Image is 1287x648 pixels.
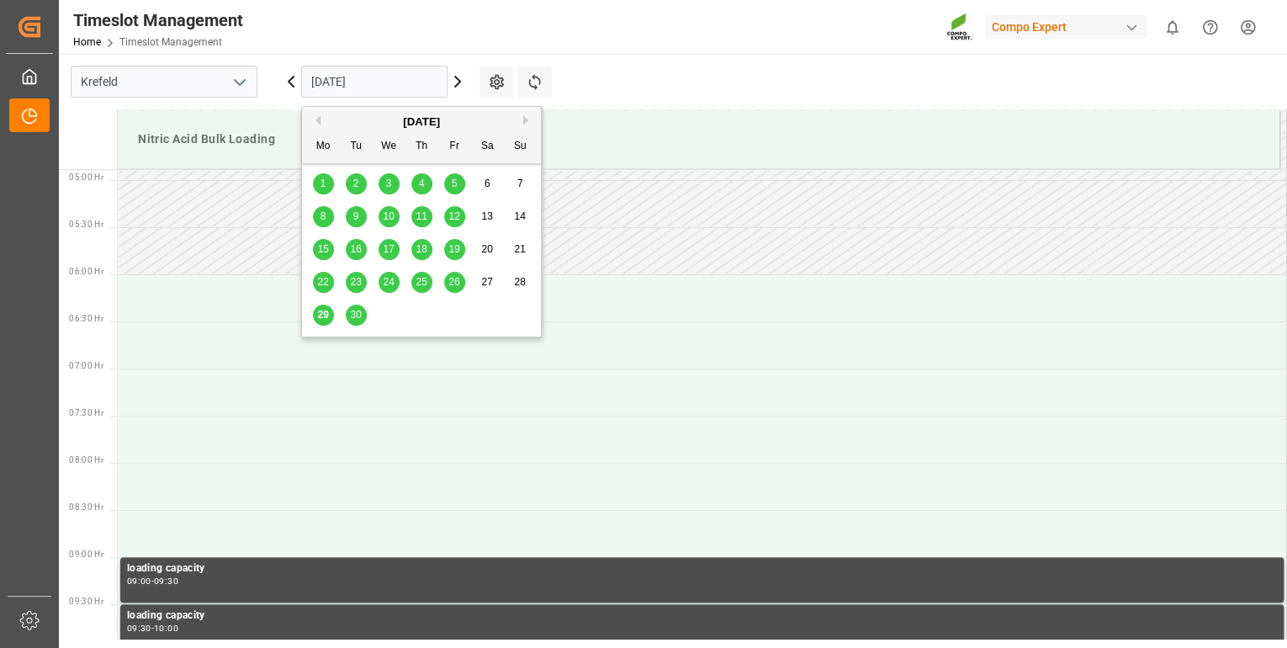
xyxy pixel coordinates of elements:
[514,276,525,288] span: 28
[379,136,400,157] div: We
[346,136,367,157] div: Tu
[411,272,432,293] div: Choose Thursday, September 25th, 2025
[346,173,367,194] div: Choose Tuesday, September 2nd, 2025
[127,577,151,585] div: 09:00
[350,276,361,288] span: 23
[510,136,531,157] div: Su
[514,243,525,255] span: 21
[320,178,326,189] span: 1
[69,502,103,512] span: 08:30 Hr
[383,243,394,255] span: 17
[317,243,328,255] span: 15
[444,173,465,194] div: Choose Friday, September 5th, 2025
[302,114,541,130] div: [DATE]
[154,624,178,632] div: 10:00
[444,239,465,260] div: Choose Friday, September 19th, 2025
[383,210,394,222] span: 10
[69,267,103,276] span: 06:00 Hr
[416,243,426,255] span: 18
[477,136,498,157] div: Sa
[383,276,394,288] span: 24
[946,13,973,42] img: Screenshot%202023-09-29%20at%2010.02.21.png_1712312052.png
[353,178,359,189] span: 2
[523,115,533,125] button: Next Month
[69,550,103,559] span: 09:00 Hr
[1153,8,1191,46] button: show 0 new notifications
[317,276,328,288] span: 22
[448,243,459,255] span: 19
[452,178,458,189] span: 5
[69,408,103,417] span: 07:30 Hr
[510,239,531,260] div: Choose Sunday, September 21st, 2025
[416,276,426,288] span: 25
[448,276,459,288] span: 26
[69,597,103,606] span: 09:30 Hr
[411,136,432,157] div: Th
[477,206,498,227] div: Choose Saturday, September 13th, 2025
[307,167,537,332] div: month 2025-09
[485,178,490,189] span: 6
[477,272,498,293] div: Choose Saturday, September 27th, 2025
[481,243,492,255] span: 20
[1191,8,1229,46] button: Help Center
[313,305,334,326] div: Choose Monday, September 29th, 2025
[419,178,425,189] span: 4
[310,115,320,125] button: Previous Month
[346,305,367,326] div: Choose Tuesday, September 30th, 2025
[477,239,498,260] div: Choose Saturday, September 20th, 2025
[379,272,400,293] div: Choose Wednesday, September 24th, 2025
[985,15,1147,40] div: Compo Expert
[411,173,432,194] div: Choose Thursday, September 4th, 2025
[444,272,465,293] div: Choose Friday, September 26th, 2025
[444,206,465,227] div: Choose Friday, September 12th, 2025
[69,173,103,182] span: 05:00 Hr
[226,69,252,95] button: open menu
[69,361,103,370] span: 07:00 Hr
[73,36,101,48] a: Home
[313,173,334,194] div: Choose Monday, September 1st, 2025
[151,624,154,632] div: -
[127,560,1277,577] div: loading capacity
[411,206,432,227] div: Choose Thursday, September 11th, 2025
[510,173,531,194] div: Choose Sunday, September 7th, 2025
[510,206,531,227] div: Choose Sunday, September 14th, 2025
[411,239,432,260] div: Choose Thursday, September 18th, 2025
[346,206,367,227] div: Choose Tuesday, September 9th, 2025
[346,272,367,293] div: Choose Tuesday, September 23rd, 2025
[379,239,400,260] div: Choose Wednesday, September 17th, 2025
[350,309,361,321] span: 30
[346,239,367,260] div: Choose Tuesday, September 16th, 2025
[71,66,257,98] input: Type to search/select
[379,173,400,194] div: Choose Wednesday, September 3rd, 2025
[73,8,243,33] div: Timeslot Management
[444,136,465,157] div: Fr
[481,210,492,222] span: 13
[379,206,400,227] div: Choose Wednesday, September 10th, 2025
[69,220,103,229] span: 05:30 Hr
[416,210,426,222] span: 11
[448,210,459,222] span: 12
[386,178,392,189] span: 3
[154,577,178,585] div: 09:30
[313,239,334,260] div: Choose Monday, September 15th, 2025
[353,210,359,222] span: 9
[151,577,154,585] div: -
[514,210,525,222] span: 14
[69,455,103,465] span: 08:00 Hr
[127,608,1277,624] div: loading capacity
[481,276,492,288] span: 27
[313,272,334,293] div: Choose Monday, September 22nd, 2025
[985,11,1153,43] button: Compo Expert
[301,66,448,98] input: DD.MM.YYYY
[350,243,361,255] span: 16
[510,272,531,293] div: Choose Sunday, September 28th, 2025
[313,136,334,157] div: Mo
[317,309,328,321] span: 29
[477,173,498,194] div: Choose Saturday, September 6th, 2025
[69,314,103,323] span: 06:30 Hr
[320,210,326,222] span: 8
[131,124,1266,155] div: Nitric Acid Bulk Loading
[517,178,523,189] span: 7
[127,624,151,632] div: 09:30
[313,206,334,227] div: Choose Monday, September 8th, 2025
